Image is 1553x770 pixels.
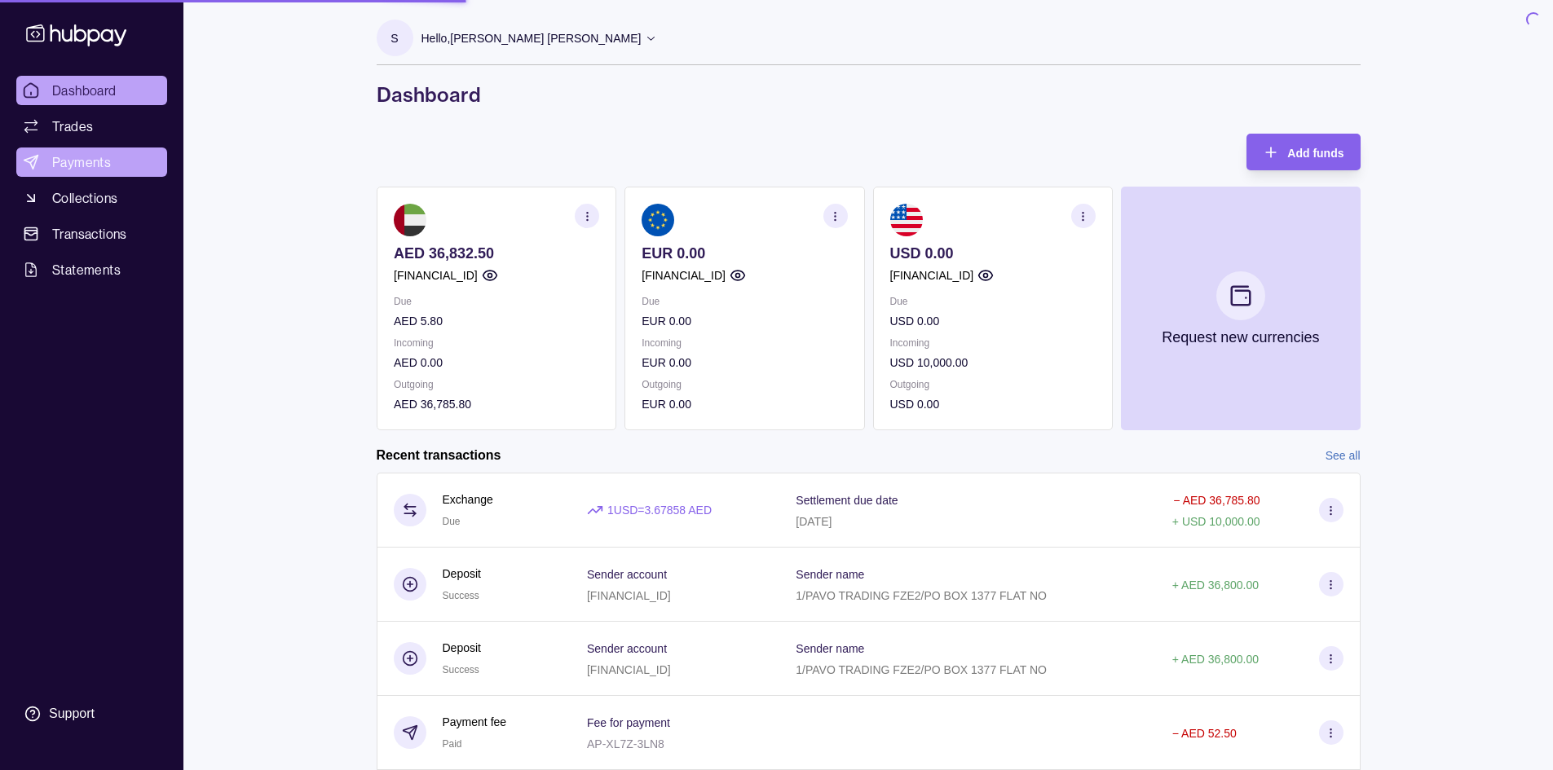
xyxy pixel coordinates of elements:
p: − AED 52.50 [1172,727,1237,740]
p: EUR 0.00 [642,312,847,330]
p: Sender name [796,568,864,581]
span: Payments [52,152,111,172]
p: 1/PAVO TRADING FZE2/PO BOX 1377 FLAT NO [796,589,1047,602]
span: Success [443,590,479,601]
p: 1/PAVO TRADING FZE2/PO BOX 1377 FLAT NO [796,663,1047,676]
p: Outgoing [394,376,599,394]
p: 1 USD = 3.67858 AED [607,501,712,519]
p: − AED 36,785.80 [1173,494,1260,507]
a: Support [16,697,167,731]
p: USD 10,000.00 [889,354,1095,372]
p: [FINANCIAL_ID] [889,266,973,284]
p: EUR 0.00 [642,395,847,413]
p: Sender name [796,642,864,655]
p: AED 0.00 [394,354,599,372]
a: Statements [16,255,167,284]
p: USD 0.00 [889,312,1095,330]
p: Payment fee [443,713,507,731]
span: Due [443,516,461,527]
h1: Dashboard [377,81,1361,108]
p: USD 0.00 [889,395,1095,413]
p: Request new currencies [1162,328,1319,346]
p: + USD 10,000.00 [1172,515,1260,528]
span: Add funds [1287,147,1343,160]
span: Dashboard [52,81,117,100]
span: Statements [52,260,121,279]
div: Support [49,705,95,723]
p: Incoming [642,334,847,352]
p: AP-XL7Z-3LN8 [587,737,664,750]
p: Due [889,293,1095,310]
p: USD 0.00 [889,244,1095,262]
p: [FINANCIAL_ID] [587,589,671,602]
p: + AED 36,800.00 [1172,653,1259,666]
a: Transactions [16,219,167,249]
p: Deposit [443,565,481,583]
p: Settlement due date [796,494,898,507]
img: us [889,204,922,236]
p: AED 36,785.80 [394,395,599,413]
p: Incoming [394,334,599,352]
a: Collections [16,183,167,213]
p: [FINANCIAL_ID] [394,266,478,284]
p: Sender account [587,642,667,655]
img: ae [394,204,426,236]
img: eu [642,204,674,236]
p: Incoming [889,334,1095,352]
a: Payments [16,147,167,177]
p: Due [394,293,599,310]
button: Request new currencies [1120,187,1360,430]
p: EUR 0.00 [642,354,847,372]
p: Exchange [443,491,493,508]
span: Trades [52,117,93,136]
span: Success [443,664,479,675]
button: Add funds [1246,134,1360,170]
p: Outgoing [642,376,847,394]
a: Dashboard [16,76,167,105]
span: Collections [52,188,117,208]
p: AED 5.80 [394,312,599,330]
p: Deposit [443,639,481,657]
h2: Recent transactions [377,447,501,464]
p: Outgoing [889,376,1095,394]
p: EUR 0.00 [642,244,847,262]
p: [FINANCIAL_ID] [642,266,726,284]
p: + AED 36,800.00 [1172,579,1259,592]
p: AED 36,832.50 [394,244,599,262]
span: Transactions [52,224,127,244]
p: Hello, [PERSON_NAME] [PERSON_NAME] [421,29,642,47]
p: [FINANCIAL_ID] [587,663,671,676]
p: [DATE] [796,515,832,528]
p: Due [642,293,847,310]
a: See all [1326,447,1361,464]
p: Fee for payment [587,716,670,729]
p: Sender account [587,568,667,581]
a: Trades [16,112,167,141]
p: S [390,29,398,47]
span: Paid [443,738,462,750]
